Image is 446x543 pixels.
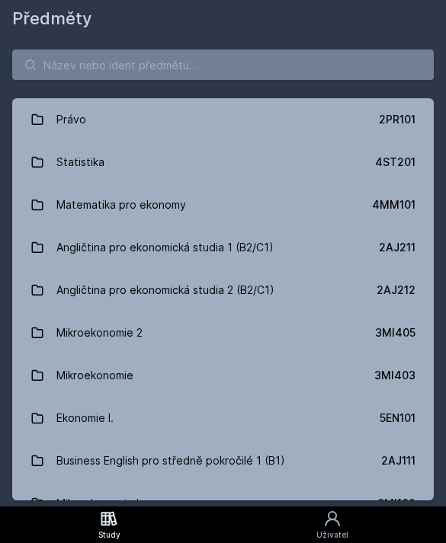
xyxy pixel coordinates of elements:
a: Uživatel [218,506,446,543]
a: Matematika pro ekonomy 4MM101 [12,184,434,226]
a: Mikroekonomie 2 3MI405 [12,311,434,354]
div: 4MM101 [372,197,416,212]
a: Právo 2PR101 [12,98,434,141]
div: Uživatel [316,529,348,541]
div: Angličtina pro ekonomická studia 1 (B2/C1) [56,232,274,263]
div: 3MI403 [374,368,416,383]
div: Mikroekonomie [56,360,133,391]
div: Matematika pro ekonomy [56,190,186,220]
div: 5EN101 [380,410,416,426]
div: 2AJ111 [381,453,416,468]
div: 4ST201 [375,155,416,170]
a: Mikroekonomie 3MI403 [12,354,434,397]
div: 2AJ212 [377,283,416,298]
input: Název nebo ident předmětu… [12,50,434,80]
a: Angličtina pro ekonomická studia 2 (B2/C1) 2AJ212 [12,269,434,311]
a: Statistika 4ST201 [12,141,434,184]
a: Business English pro středně pokročilé 1 (B1) 2AJ111 [12,439,434,482]
a: Ekonomie I. 5EN101 [12,397,434,439]
div: 2PR101 [379,112,416,127]
h1: Předměty [12,6,434,31]
div: Právo [56,104,86,135]
div: Angličtina pro ekonomická studia 2 (B2/C1) [56,275,274,305]
a: Mikroekonomie I 3MI102 [12,482,434,525]
div: 3MI405 [375,325,416,340]
div: Study [98,529,120,541]
div: Mikroekonomie I [56,488,139,519]
div: 3MI102 [377,496,416,511]
div: Ekonomie I. [56,403,114,433]
div: Statistika [56,147,104,177]
div: Business English pro středně pokročilé 1 (B1) [56,446,285,476]
a: Angličtina pro ekonomická studia 1 (B2/C1) 2AJ211 [12,226,434,269]
div: Mikroekonomie 2 [56,318,143,348]
div: 2AJ211 [379,240,416,255]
